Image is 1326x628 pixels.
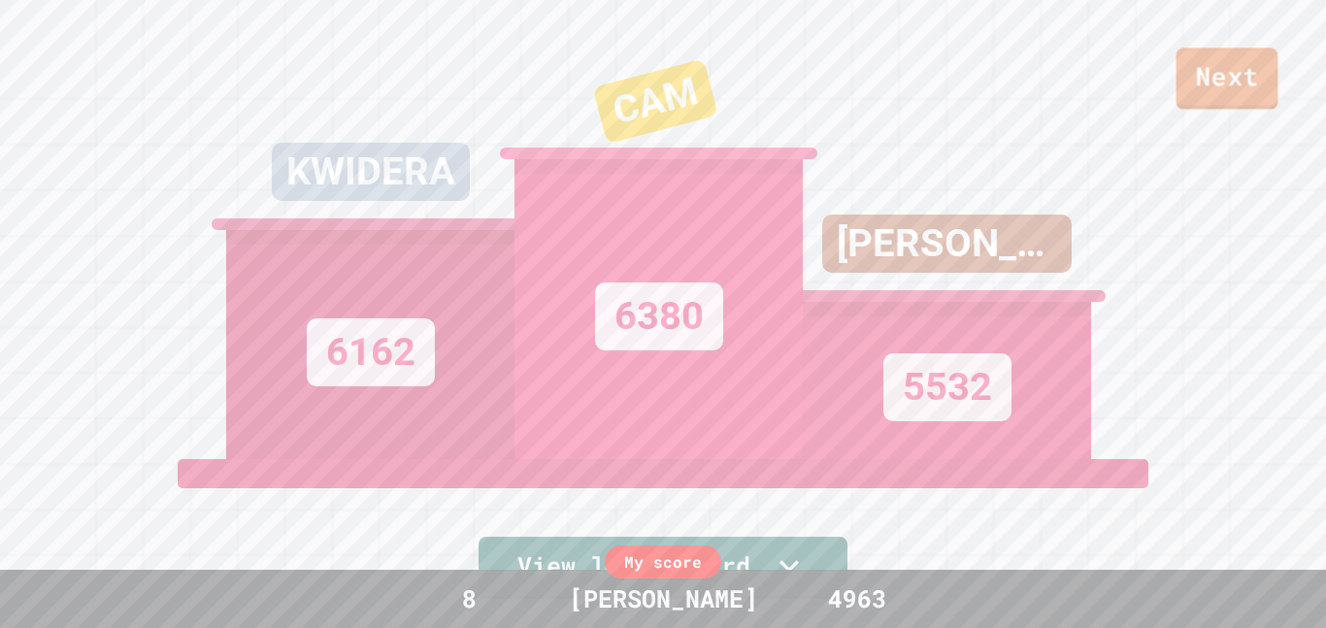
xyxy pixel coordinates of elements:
[595,282,723,350] div: 6380
[883,353,1011,421] div: 5532
[549,580,778,617] div: [PERSON_NAME]
[605,545,721,578] div: My score
[1177,48,1278,110] a: Next
[592,58,717,144] div: CAM
[307,318,435,386] div: 6162
[822,215,1072,273] div: [PERSON_NAME]
[396,580,542,617] div: 8
[272,143,470,201] div: KWIDERA
[479,537,847,599] a: View leaderboard
[784,580,930,617] div: 4963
